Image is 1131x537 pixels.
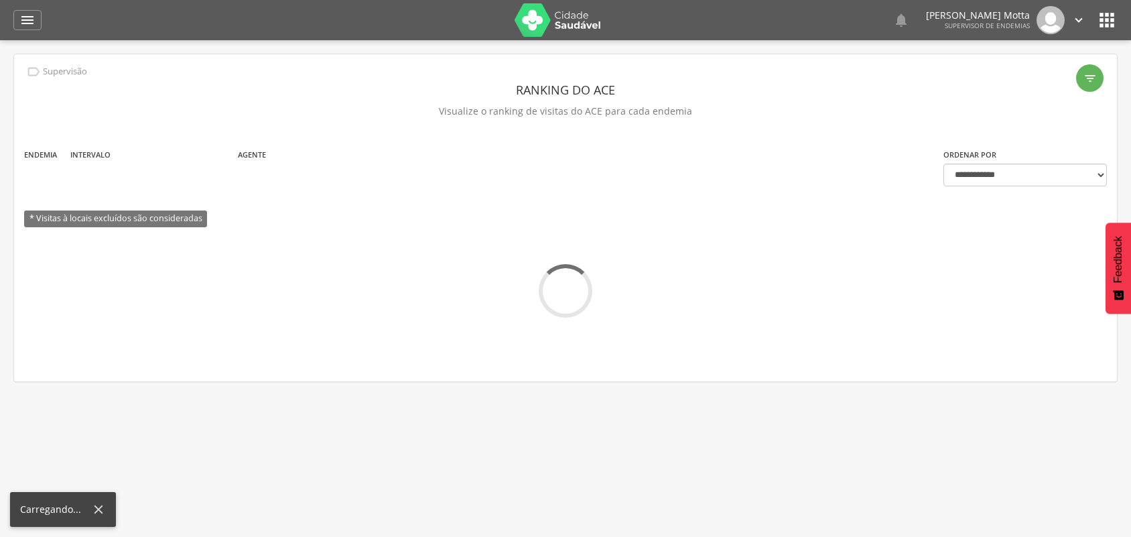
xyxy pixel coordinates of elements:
[20,503,91,516] div: Carregando...
[1096,9,1118,31] i: 
[1112,236,1124,283] span: Feedback
[945,21,1030,30] span: Supervisor de Endemias
[893,12,909,28] i: 
[943,150,996,160] label: Ordenar por
[26,64,41,79] i: 
[1071,13,1086,27] i: 
[24,78,1107,102] header: Ranking do ACE
[238,150,266,160] label: Agente
[43,66,87,77] p: Supervisão
[19,12,36,28] i: 
[893,6,909,34] a: 
[24,150,57,160] label: Endemia
[70,150,111,160] label: Intervalo
[24,211,207,227] span: * Visitas à locais excluídos são consideradas
[1106,223,1131,314] button: Feedback - Mostrar pesquisa
[1083,72,1097,85] i: 
[13,10,42,30] a: 
[926,11,1030,20] p: [PERSON_NAME] Motta
[1076,64,1104,92] div: Filtro
[1071,6,1086,34] a: 
[24,102,1107,121] p: Visualize o ranking de visitas do ACE para cada endemia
